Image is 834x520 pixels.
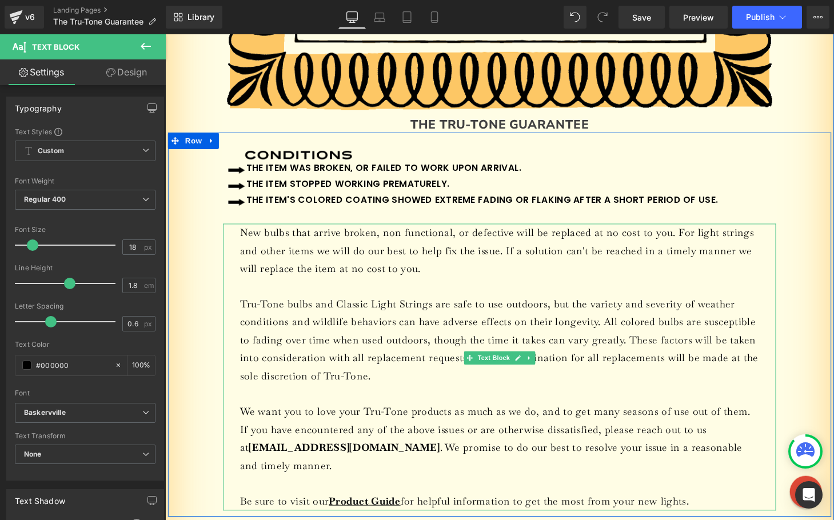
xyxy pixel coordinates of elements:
[41,102,55,119] a: Expand / Collapse
[24,450,42,458] b: None
[15,127,155,136] div: Text Styles
[15,177,155,185] div: Font Weight
[23,10,37,25] div: v6
[15,97,62,113] div: Typography
[564,6,586,29] button: Undo
[338,6,366,29] a: Desktop
[38,146,64,156] b: Custom
[393,6,421,29] a: Tablet
[144,243,154,251] span: px
[632,11,651,23] span: Save
[15,302,155,310] div: Letter Spacing
[15,341,155,349] div: Text Color
[32,42,79,51] span: Text Block
[18,102,41,119] span: Row
[63,150,84,163] img: arrow.gif
[669,6,728,29] a: Preview
[81,119,195,130] img: conditions.gif
[421,6,448,29] a: Mobile
[15,490,65,506] div: Text Shadow
[795,481,823,509] div: Open Intercom Messenger
[15,226,155,234] div: Font Size
[63,134,84,147] img: arrow.gif
[321,328,358,342] span: Text Block
[127,355,155,375] div: %
[187,12,214,22] span: Library
[371,328,383,342] a: Expand / Collapse
[144,320,154,327] span: px
[683,11,714,23] span: Preview
[166,6,222,29] a: New Library
[15,264,155,272] div: Line Height
[144,282,154,289] span: em
[24,195,66,203] b: Regular 400
[86,421,284,434] strong: [EMAIL_ADDRESS][DOMAIN_NAME]
[646,457,679,490] img: Chat Button
[53,17,143,26] span: The Tru-Tone Guarantee
[15,389,155,397] div: Font
[24,408,66,418] i: Baskervville
[77,196,614,493] p: New bulbs that arrive broken, non functional, or defective will be replaced at no cost to you. Fo...
[169,476,244,489] a: Product Guide
[732,6,802,29] button: Publish
[15,432,155,440] div: Text Transform
[63,167,84,180] img: arrow.gif
[746,13,775,22] span: Publish
[36,359,109,371] input: Color
[85,59,168,85] a: Design
[53,6,166,15] a: Landing Pages
[5,6,44,29] a: v6
[646,457,679,490] div: Chat widget toggle
[366,6,393,29] a: Laptop
[807,6,829,29] button: More
[591,6,614,29] button: Redo
[60,114,632,196] p: THE ITEM WAS BROKEN, OR FAILED TO WORK UPON ARRIVAL. THE ITEM STOPPED WORKING PREMATURELY. THE IT...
